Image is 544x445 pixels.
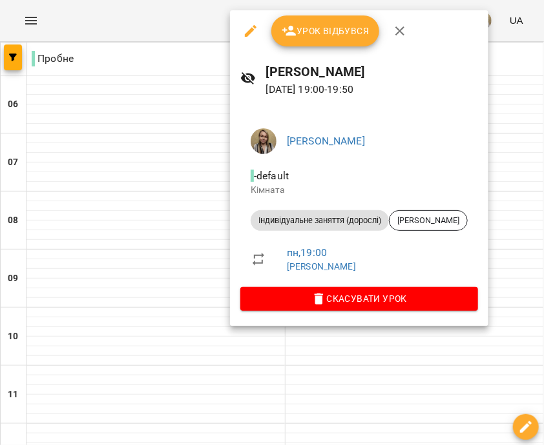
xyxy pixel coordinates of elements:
[266,62,478,82] h6: [PERSON_NAME]
[251,170,291,182] span: - default
[390,215,467,226] span: [PERSON_NAME]
[251,291,468,306] span: Скасувати Урок
[240,287,478,310] button: Скасувати Урок
[251,184,468,197] p: Кімната
[287,135,365,147] a: [PERSON_NAME]
[287,246,327,259] a: пн , 19:00
[287,261,356,272] a: [PERSON_NAME]
[266,82,478,97] p: [DATE] 19:00 - 19:50
[389,210,468,231] div: [PERSON_NAME]
[251,128,277,154] img: 2de22936d2bd162f862d77ab2f835e33.jpg
[271,15,380,46] button: Урок відбувся
[251,215,389,226] span: Індивідуальне заняття (дорослі)
[282,23,370,39] span: Урок відбувся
